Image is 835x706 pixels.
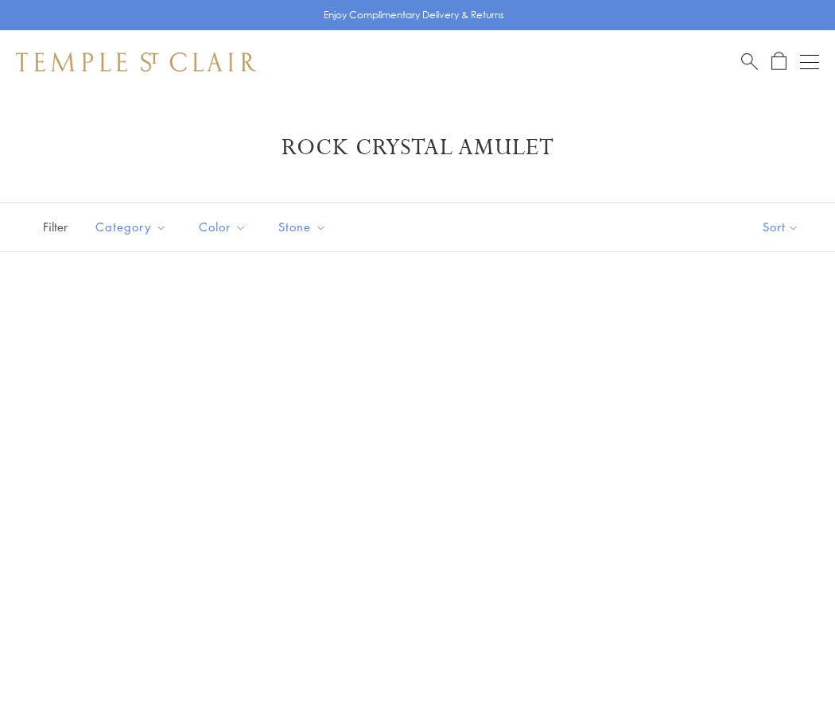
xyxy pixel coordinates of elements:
[741,52,758,72] a: Search
[800,52,819,72] button: Open navigation
[16,52,256,72] img: Temple St. Clair
[324,7,504,23] p: Enjoy Complimentary Delivery & Returns
[83,209,179,245] button: Category
[187,209,258,245] button: Color
[270,217,339,237] span: Stone
[40,134,795,162] h1: Rock Crystal Amulet
[266,209,339,245] button: Stone
[771,52,786,72] a: Open Shopping Bag
[87,217,179,237] span: Category
[191,217,258,237] span: Color
[727,203,835,251] button: Show sort by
